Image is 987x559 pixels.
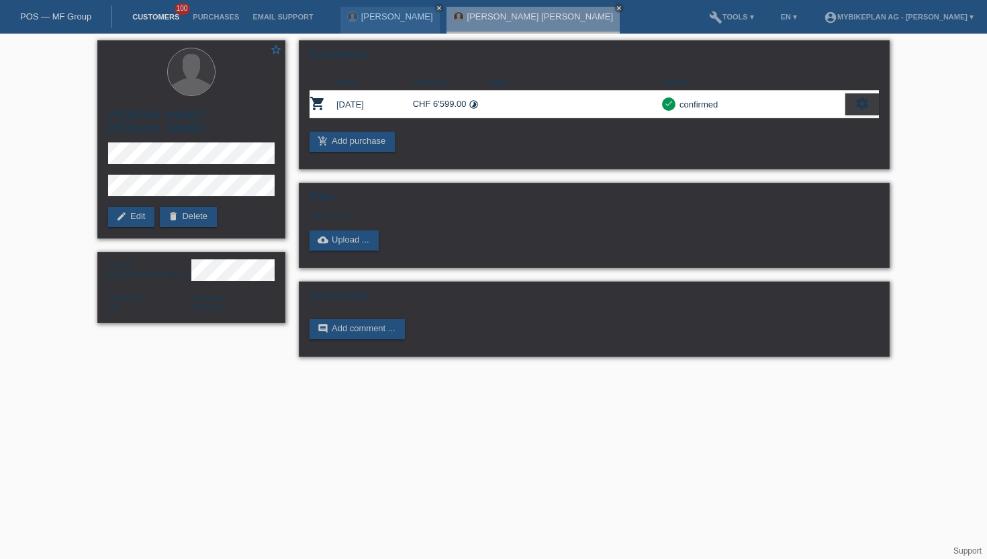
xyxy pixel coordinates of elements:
[270,44,282,56] i: star_border
[270,44,282,58] a: star_border
[108,302,121,312] span: Switzerland
[318,136,328,146] i: add_shopping_cart
[108,259,191,279] div: [DEMOGRAPHIC_DATA]
[675,97,718,112] div: confirmed
[318,234,328,245] i: cloud_upload
[310,190,879,210] h2: Files
[336,91,413,118] td: [DATE]
[108,109,275,142] h2: [PERSON_NAME] [PERSON_NAME]
[817,13,980,21] a: account_circleMybikeplan AG - [PERSON_NAME] ▾
[108,261,133,269] span: Gender
[774,13,804,21] a: EN ▾
[413,91,489,118] td: CHF 6'599.00
[175,3,191,15] span: 100
[160,207,217,227] a: deleteDelete
[709,11,722,24] i: build
[664,99,673,108] i: check
[310,48,879,68] h2: Purchases
[434,3,444,13] a: close
[436,5,442,11] i: close
[702,13,761,21] a: buildTools ▾
[310,132,395,152] a: add_shopping_cartAdd purchase
[413,75,489,91] th: Amount
[310,230,379,251] a: cloud_uploadUpload ...
[126,13,186,21] a: Customers
[336,75,413,91] th: Date
[953,546,982,556] a: Support
[662,75,845,91] th: Status
[310,319,405,339] a: commentAdd comment ...
[614,3,624,13] a: close
[246,13,320,21] a: Email Support
[469,99,479,110] i: 36 instalments
[824,11,837,24] i: account_circle
[310,289,879,309] h2: Comments
[310,210,720,220] div: No files yet
[186,13,246,21] a: Purchases
[116,211,127,222] i: edit
[108,293,142,301] span: Nationality
[191,302,224,312] span: Deutsch
[191,293,224,301] span: Language
[318,323,328,334] i: comment
[108,207,154,227] a: editEdit
[361,11,433,21] a: [PERSON_NAME]
[310,95,326,112] i: POSP00023395
[168,211,179,222] i: delete
[855,96,869,111] i: settings
[489,75,662,91] th: Note
[616,5,622,11] i: close
[20,11,91,21] a: POS — MF Group
[467,11,613,21] a: [PERSON_NAME] [PERSON_NAME]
